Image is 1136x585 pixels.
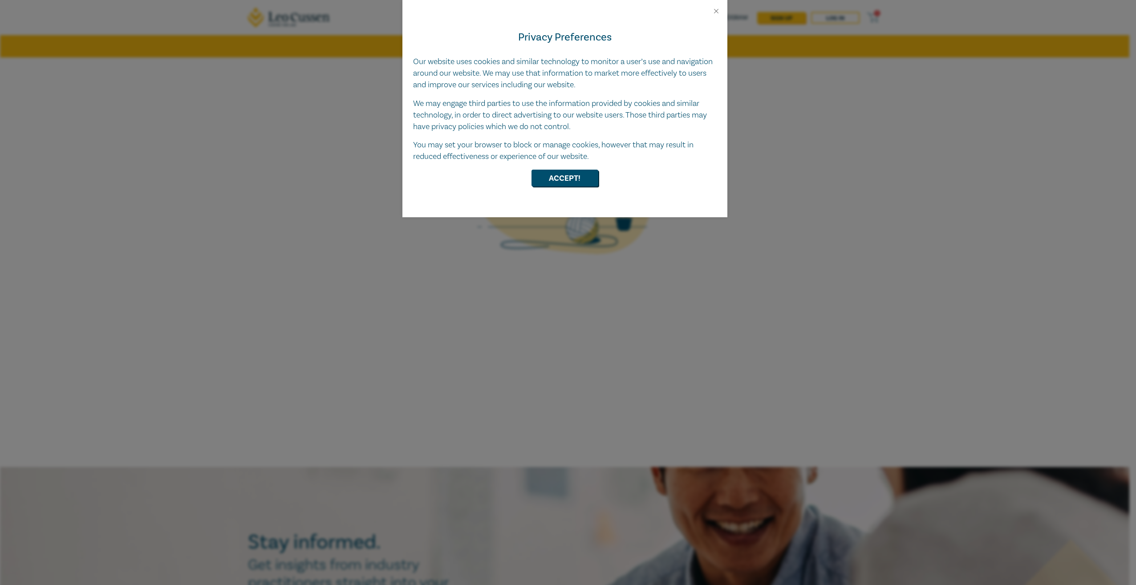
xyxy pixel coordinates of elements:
[712,7,720,15] button: Close
[413,29,717,45] h4: Privacy Preferences
[413,98,717,133] p: We may engage third parties to use the information provided by cookies and similar technology, in...
[413,139,717,162] p: You may set your browser to block or manage cookies, however that may result in reduced effective...
[531,170,598,187] button: Accept!
[413,56,717,91] p: Our website uses cookies and similar technology to monitor a user’s use and navigation around our...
